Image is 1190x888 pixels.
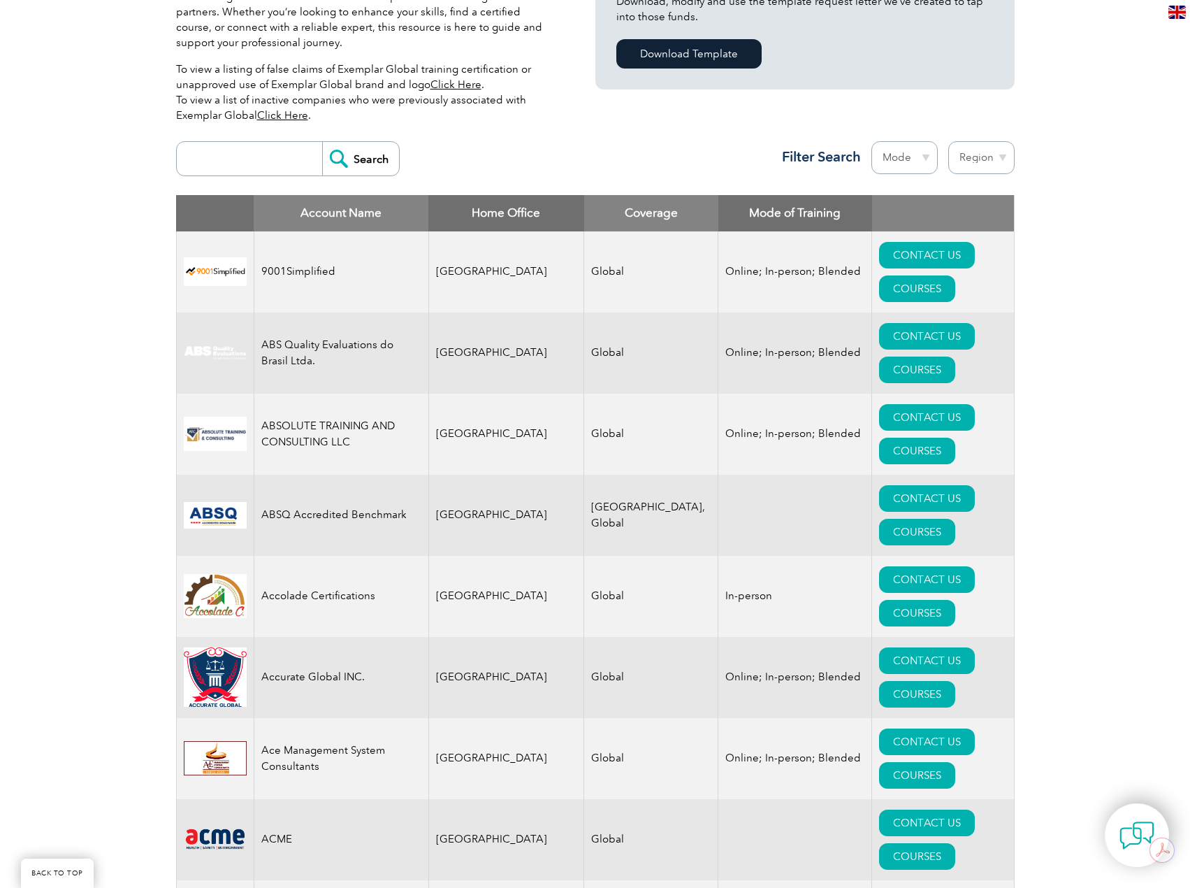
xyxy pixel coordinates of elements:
[428,637,584,718] td: [GEOGRAPHIC_DATA]
[879,485,975,512] a: CONTACT US
[879,647,975,674] a: CONTACT US
[616,39,762,69] a: Download Template
[176,62,553,123] p: To view a listing of false claims of Exemplar Global training certification or unapproved use of ...
[584,637,718,718] td: Global
[718,313,872,394] td: Online; In-person; Blended
[254,556,428,637] td: Accolade Certifications
[428,394,584,475] td: [GEOGRAPHIC_DATA]
[879,275,955,302] a: COURSES
[879,810,975,836] a: CONTACT US
[879,404,975,431] a: CONTACT US
[428,231,584,313] td: [GEOGRAPHIC_DATA]
[879,519,955,545] a: COURSES
[879,438,955,464] a: COURSES
[718,637,872,718] td: Online; In-person; Blended
[428,718,584,799] td: [GEOGRAPHIC_DATA]
[428,313,584,394] td: [GEOGRAPHIC_DATA]
[184,826,247,852] img: 0f03f964-e57c-ec11-8d20-002248158ec2-logo.png
[584,394,718,475] td: Global
[879,681,955,708] a: COURSES
[257,109,308,122] a: Click Here
[774,148,861,166] h3: Filter Search
[254,799,428,880] td: ACME
[254,195,428,231] th: Account Name: activate to sort column descending
[428,799,584,880] td: [GEOGRAPHIC_DATA]
[584,718,718,799] td: Global
[184,502,247,529] img: cc24547b-a6e0-e911-a812-000d3a795b83-logo.png
[184,257,247,286] img: 37c9c059-616f-eb11-a812-002248153038-logo.png
[879,566,975,593] a: CONTACT US
[184,345,247,361] img: c92924ac-d9bc-ea11-a814-000d3a79823d-logo.jpg
[584,231,718,313] td: Global
[184,417,247,451] img: 16e092f6-eadd-ed11-a7c6-00224814fd52-logo.png
[428,475,584,556] td: [GEOGRAPHIC_DATA]
[254,394,428,475] td: ABSOLUTE TRAINING AND CONSULTING LLC
[872,195,1014,231] th: : activate to sort column ascending
[254,313,428,394] td: ABS Quality Evaluations do Brasil Ltda.
[879,242,975,268] a: CONTACT US
[584,313,718,394] td: Global
[718,195,872,231] th: Mode of Training: activate to sort column ascending
[428,556,584,637] td: [GEOGRAPHIC_DATA]
[430,78,481,91] a: Click Here
[254,475,428,556] td: ABSQ Accredited Benchmark
[584,195,718,231] th: Coverage: activate to sort column ascending
[184,741,247,775] img: 306afd3c-0a77-ee11-8179-000d3ae1ac14-logo.jpg
[879,323,975,350] a: CONTACT US
[879,843,955,870] a: COURSES
[718,718,872,799] td: Online; In-person; Blended
[1168,6,1186,19] img: en
[254,231,428,313] td: 9001Simplified
[879,357,955,383] a: COURSES
[718,231,872,313] td: Online; In-person; Blended
[21,859,94,888] a: BACK TO TOP
[879,762,955,789] a: COURSES
[1119,818,1154,853] img: contact-chat.png
[322,142,399,176] input: Search
[428,195,584,231] th: Home Office: activate to sort column ascending
[584,475,718,556] td: [GEOGRAPHIC_DATA], Global
[584,556,718,637] td: Global
[184,574,247,618] img: 1a94dd1a-69dd-eb11-bacb-002248159486-logo.jpg
[718,394,872,475] td: Online; In-person; Blended
[879,729,975,755] a: CONTACT US
[879,600,955,626] a: COURSES
[184,647,247,708] img: a034a1f6-3919-f011-998a-0022489685a1-logo.png
[718,556,872,637] td: In-person
[254,718,428,799] td: Ace Management System Consultants
[584,799,718,880] td: Global
[254,637,428,718] td: Accurate Global INC.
